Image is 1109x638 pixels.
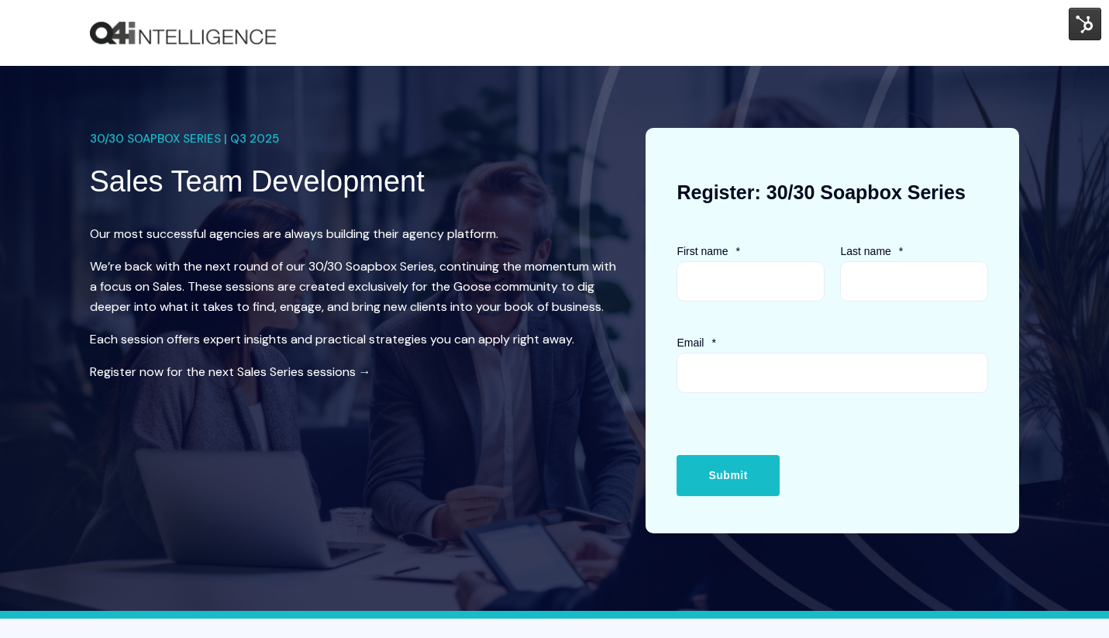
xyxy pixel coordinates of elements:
[90,22,276,45] img: Q4intelligence, LLC logo
[90,162,609,201] h1: Sales Team Development
[1032,564,1109,638] iframe: Chat Widget
[677,159,988,226] h3: Register: 30/30 Soapbox Series
[90,329,622,350] p: Each session offers expert insights and practical strategies you can apply right away.
[90,257,622,317] p: We’re back with the next round of our 30/30 Soapbox Series, continuing the momentum with a focus ...
[90,362,622,382] p: Register now for the next Sales Series sessions →
[90,224,622,244] p: Our most successful agencies are always building their agency platform.
[90,22,276,45] a: Back to Home
[840,245,890,257] span: Last name
[90,128,279,150] span: 30/30 SOAPBOX SERIES | Q3 2025
[677,336,704,349] span: Email
[677,245,728,257] span: First name
[1069,8,1101,40] img: HubSpot Tools Menu Toggle
[677,455,779,495] input: Submit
